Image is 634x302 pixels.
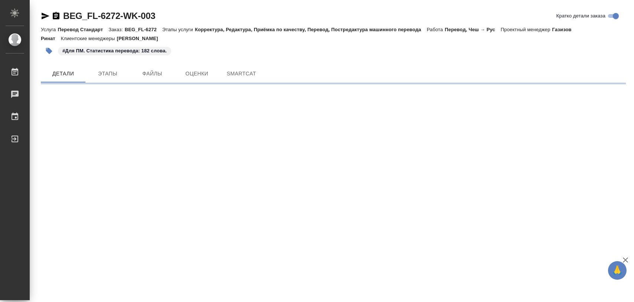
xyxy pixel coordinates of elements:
[445,27,501,32] p: Перевод, Чеш → Рус
[134,69,170,78] span: Файлы
[57,47,172,53] span: Для ПМ. Статистика перевода: 182 слова.
[611,263,624,278] span: 🙏
[556,12,605,20] span: Кратко детали заказа
[501,27,552,32] p: Проектный менеджер
[162,27,195,32] p: Этапы услуги
[62,47,167,55] p: #Для ПМ. Статистика перевода: 182 слова.
[224,69,259,78] span: SmartCat
[41,27,58,32] p: Услуга
[41,12,50,20] button: Скопировать ссылку для ЯМессенджера
[52,12,61,20] button: Скопировать ссылку
[90,69,126,78] span: Этапы
[125,27,162,32] p: BEG_FL-6272
[179,69,215,78] span: Оценки
[108,27,124,32] p: Заказ:
[45,69,81,78] span: Детали
[195,27,427,32] p: Корректура, Редактура, Приёмка по качеству, Перевод, Постредактура машинного перевода
[41,43,57,59] button: Добавить тэг
[427,27,445,32] p: Работа
[61,36,117,41] p: Клиентские менеджеры
[58,27,108,32] p: Перевод Стандарт
[63,11,155,21] a: BEG_FL-6272-WK-003
[608,261,627,280] button: 🙏
[117,36,164,41] p: [PERSON_NAME]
